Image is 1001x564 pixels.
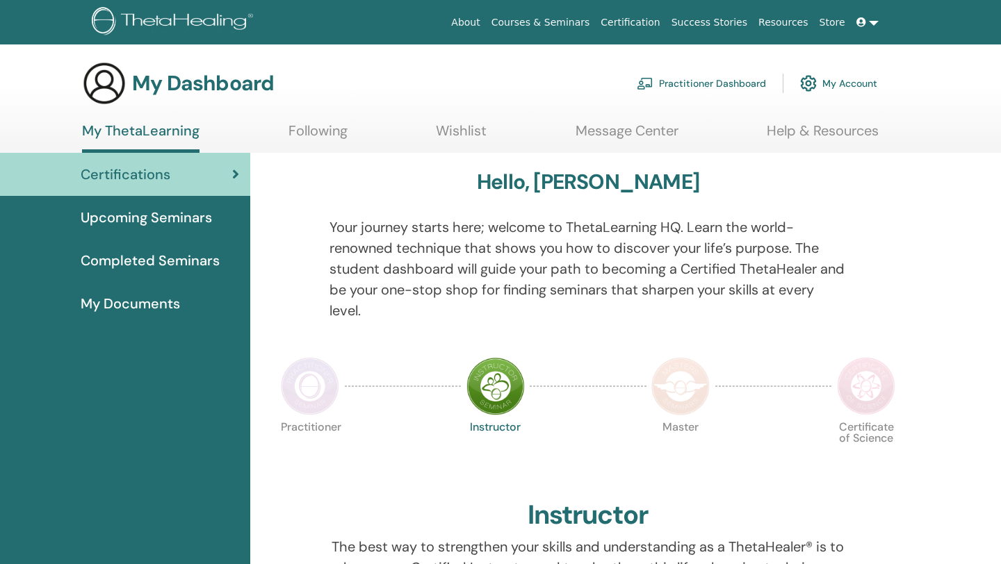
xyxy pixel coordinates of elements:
a: About [446,10,485,35]
img: Practitioner [281,357,339,415]
a: Resources [753,10,814,35]
a: Help & Resources [767,122,879,149]
p: Certificate of Science [837,422,895,480]
img: cog.svg [800,72,817,95]
p: Instructor [466,422,525,480]
a: Store [814,10,851,35]
a: Success Stories [666,10,753,35]
a: Practitioner Dashboard [637,68,766,99]
p: Practitioner [281,422,339,480]
span: Upcoming Seminars [81,207,212,228]
h3: My Dashboard [132,71,274,96]
p: Master [651,422,710,480]
a: Certification [595,10,665,35]
p: Your journey starts here; welcome to ThetaLearning HQ. Learn the world-renowned technique that sh... [329,217,847,321]
a: My Account [800,68,877,99]
h3: Hello, [PERSON_NAME] [477,169,699,194]
a: Message Center [576,122,678,149]
h2: Instructor [528,499,649,531]
img: Master [651,357,710,415]
a: Following [288,122,348,149]
span: Certifications [81,164,170,185]
a: Courses & Seminars [486,10,596,35]
img: logo.png [92,7,258,38]
img: Instructor [466,357,525,415]
span: My Documents [81,293,180,314]
span: Completed Seminars [81,250,220,271]
a: My ThetaLearning [82,122,200,153]
img: chalkboard-teacher.svg [637,77,653,90]
img: generic-user-icon.jpg [82,61,127,106]
img: Certificate of Science [837,357,895,415]
a: Wishlist [436,122,487,149]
